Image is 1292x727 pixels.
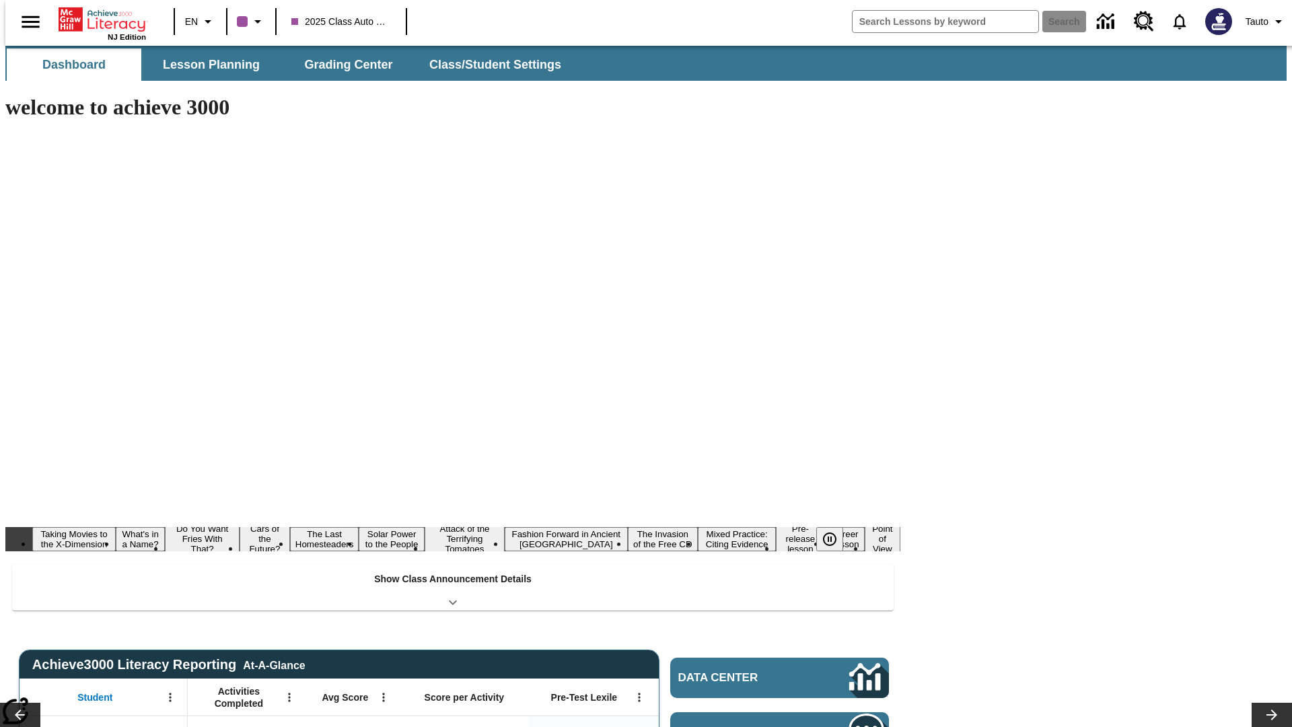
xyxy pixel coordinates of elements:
button: Slide 3 Do You Want Fries With That? [165,522,240,556]
button: Slide 5 The Last Homesteaders [290,527,359,551]
div: Home [59,5,146,41]
span: Avg Score [322,691,368,703]
div: SubNavbar [5,46,1287,81]
span: Data Center [678,671,804,685]
span: Pre-Test Lexile [551,691,618,703]
button: Lesson Planning [144,48,279,81]
button: Open Menu [373,687,394,707]
button: Dashboard [7,48,141,81]
span: Score per Activity [425,691,505,703]
button: Slide 8 Fashion Forward in Ancient Rome [505,527,627,551]
div: Pause [816,527,857,551]
div: At-A-Glance [243,657,305,672]
p: Show Class Announcement Details [374,572,532,586]
input: search field [853,11,1038,32]
button: Open side menu [11,2,50,42]
button: Open Menu [629,687,649,707]
button: Open Menu [160,687,180,707]
button: Grading Center [281,48,416,81]
a: Home [59,6,146,33]
button: Slide 1 Taking Movies to the X-Dimension [32,527,116,551]
button: Slide 11 Pre-release lesson [776,522,825,556]
span: NJ Edition [108,33,146,41]
button: Pause [816,527,843,551]
button: Class color is purple. Change class color [231,9,271,34]
button: Slide 7 Attack of the Terrifying Tomatoes [425,522,505,556]
span: Tauto [1246,15,1268,29]
button: Slide 2 What's in a Name? [116,527,165,551]
a: Resource Center, Will open in new tab [1126,3,1162,40]
span: EN [185,15,198,29]
span: Student [77,691,112,703]
button: Lesson carousel, Next [1252,703,1292,727]
button: Slide 13 Point of View [865,522,900,556]
button: Slide 10 Mixed Practice: Citing Evidence [698,527,776,551]
button: Class/Student Settings [419,48,572,81]
button: Slide 4 Cars of the Future? [240,522,290,556]
span: Activities Completed [194,685,283,709]
a: Data Center [670,658,889,698]
img: Avatar [1205,8,1232,35]
button: Open Menu [279,687,299,707]
div: SubNavbar [5,48,573,81]
button: Slide 9 The Invasion of the Free CD [628,527,698,551]
button: Language: EN, Select a language [179,9,222,34]
a: Data Center [1089,3,1126,40]
button: Slide 6 Solar Power to the People [359,527,424,551]
span: 2025 Class Auto Grade 13 [291,15,391,29]
a: Notifications [1162,4,1197,39]
button: Profile/Settings [1240,9,1292,34]
div: Show Class Announcement Details [12,564,894,611]
h1: welcome to achieve 3000 [5,95,900,120]
button: Select a new avatar [1197,4,1240,39]
span: Achieve3000 Literacy Reporting [32,657,306,672]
